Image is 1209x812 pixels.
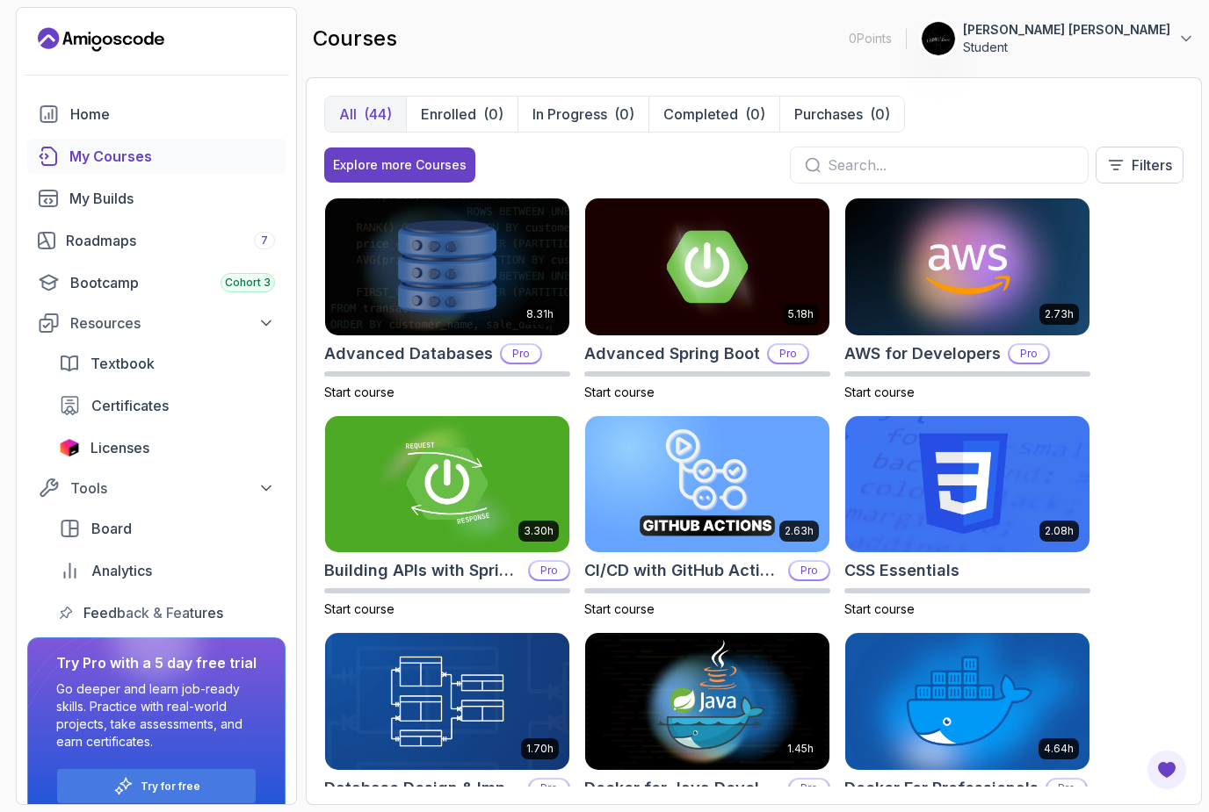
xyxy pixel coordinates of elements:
[91,395,169,416] span: Certificates
[1146,749,1188,791] button: Open Feedback Button
[648,97,779,132] button: Completed(0)
[324,776,521,801] h2: Database Design & Implementation
[532,104,607,125] p: In Progress
[584,776,781,801] h2: Docker for Java Developers
[844,384,915,399] span: Start course
[1010,345,1048,363] p: Pro
[325,198,569,335] img: Advanced Databases card
[91,518,132,539] span: Board
[585,198,829,335] img: Advanced Spring Boot card
[526,307,554,321] p: 8.31h
[56,680,257,751] p: Go deeper and learn job-ready skills. Practice with real-world projects, take assessments, and ea...
[870,104,890,125] div: (0)
[333,156,467,174] div: Explore more Courses
[844,558,959,583] h2: CSS Essentials
[845,416,1090,553] img: CSS Essentials card
[27,97,286,132] a: home
[1047,780,1086,797] p: Pro
[364,104,392,125] div: (44)
[1044,742,1074,756] p: 4.64h
[83,602,223,623] span: Feedback & Features
[828,154,1074,176] input: Search...
[325,97,406,132] button: All(44)
[845,633,1090,770] img: Docker For Professionals card
[585,633,829,770] img: Docker for Java Developers card
[584,341,760,366] h2: Advanced Spring Boot
[56,768,257,804] button: Try for free
[27,265,286,300] a: bootcamp
[421,104,476,125] p: Enrolled
[963,39,1170,56] p: Student
[27,307,286,339] button: Resources
[963,21,1170,39] p: [PERSON_NAME] [PERSON_NAME]
[790,780,829,797] p: Pro
[70,104,275,125] div: Home
[614,104,634,125] div: (0)
[59,439,80,456] img: jetbrains icon
[48,595,286,630] a: feedback
[90,437,149,458] span: Licenses
[48,388,286,423] a: certificates
[1132,154,1172,176] p: Filters
[324,147,475,183] button: Explore more Courses
[48,553,286,588] a: analytics
[921,21,1195,56] button: user profile image[PERSON_NAME] [PERSON_NAME]Student
[325,633,569,770] img: Database Design & Implementation card
[48,430,286,465] a: licenses
[922,22,955,55] img: user profile image
[849,30,892,47] p: 0 Points
[27,472,286,504] button: Tools
[794,104,863,125] p: Purchases
[27,223,286,258] a: roadmaps
[769,345,807,363] p: Pro
[69,188,275,209] div: My Builds
[844,601,915,616] span: Start course
[530,780,568,797] p: Pro
[584,601,655,616] span: Start course
[70,478,275,499] div: Tools
[526,742,554,756] p: 1.70h
[69,146,275,167] div: My Courses
[66,230,275,251] div: Roadmaps
[324,601,395,616] span: Start course
[225,276,271,290] span: Cohort 3
[845,198,1090,335] img: AWS for Developers card
[70,313,275,334] div: Resources
[91,560,152,581] span: Analytics
[48,346,286,381] a: textbook
[70,272,275,293] div: Bootcamp
[27,139,286,174] a: courses
[779,97,904,132] button: Purchases(0)
[518,97,648,132] button: In Progress(0)
[585,416,829,553] img: CI/CD with GitHub Actions card
[261,234,268,248] span: 7
[38,25,164,54] a: Landing page
[524,524,554,538] p: 3.30h
[1045,524,1074,538] p: 2.08h
[48,511,286,546] a: board
[530,562,568,579] p: Pro
[584,384,655,399] span: Start course
[27,181,286,216] a: builds
[790,562,829,579] p: Pro
[324,384,395,399] span: Start course
[785,524,814,538] p: 2.63h
[745,104,765,125] div: (0)
[324,341,493,366] h2: Advanced Databases
[788,307,814,321] p: 5.18h
[787,742,814,756] p: 1.45h
[324,558,521,583] h2: Building APIs with Spring Boot
[1096,147,1184,183] button: Filters
[141,780,200,794] a: Try for free
[844,341,1001,366] h2: AWS for Developers
[483,104,503,125] div: (0)
[406,97,518,132] button: Enrolled(0)
[502,345,540,363] p: Pro
[1045,307,1074,321] p: 2.73h
[325,416,569,553] img: Building APIs with Spring Boot card
[844,776,1039,801] h2: Docker For Professionals
[339,104,357,125] p: All
[663,104,738,125] p: Completed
